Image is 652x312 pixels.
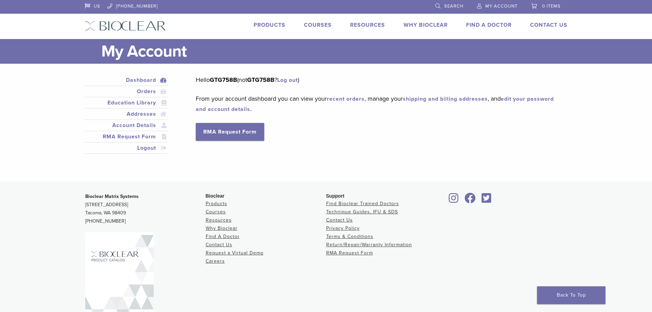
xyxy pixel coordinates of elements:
[86,87,167,96] a: Orders
[206,242,232,248] a: Contact Us
[480,197,494,204] a: Bioclear
[326,234,373,239] a: Terms & Conditions
[326,250,373,256] a: RMA Request Form
[86,76,167,84] a: Dashboard
[530,22,567,28] a: Contact Us
[86,99,167,107] a: Education Library
[206,217,232,223] a: Resources
[206,258,225,264] a: Careers
[277,77,298,84] a: Log out
[210,76,237,84] strong: GTG758B
[206,234,240,239] a: Find A Doctor
[85,75,168,162] nav: Account pages
[447,197,461,204] a: Bioclear
[85,194,139,199] strong: Bioclear Matrix Systems
[85,192,206,225] p: [STREET_ADDRESS] Tacoma, WA 98409 [PHONE_NUMBER]
[326,242,412,248] a: Return/Repair/Warranty Information
[404,22,448,28] a: Why Bioclear
[196,75,557,85] p: Hello (not ? )
[85,21,166,31] img: Bioclear
[326,193,345,199] span: Support
[196,123,264,141] a: RMA Request Form
[485,3,517,9] span: My Account
[403,96,488,102] a: shipping and billing addresses
[206,209,226,215] a: Courses
[326,217,353,223] a: Contact Us
[326,225,360,231] a: Privacy Policy
[542,3,561,9] span: 0 items
[101,39,567,64] h1: My Account
[327,96,365,102] a: recent orders
[206,250,264,256] a: Request a Virtual Demo
[86,133,167,141] a: RMA Request Form
[86,144,167,152] a: Logout
[206,225,238,231] a: Why Bioclear
[254,22,285,28] a: Products
[206,193,225,199] span: Bioclear
[86,121,167,129] a: Account Details
[466,22,512,28] a: Find A Doctor
[247,76,274,84] strong: GTG758B
[86,110,167,118] a: Addresses
[537,286,605,304] a: Back To Top
[462,197,478,204] a: Bioclear
[326,209,398,215] a: Technique Guides, IFU & SDS
[206,201,227,207] a: Products
[196,93,557,114] p: From your account dashboard you can view your , manage your , and .
[326,201,399,207] a: Find Bioclear Trained Doctors
[350,22,385,28] a: Resources
[304,22,332,28] a: Courses
[444,3,463,9] span: Search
